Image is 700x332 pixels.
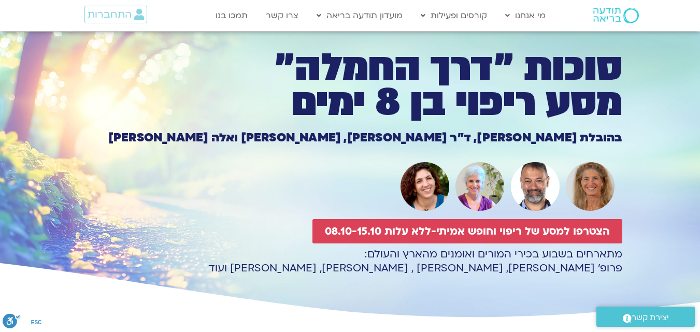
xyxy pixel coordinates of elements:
[596,307,695,327] a: יצירת קשר
[593,8,639,23] img: תודעה בריאה
[84,6,147,23] a: התחברות
[632,311,669,325] span: יצירת קשר
[88,9,132,20] span: התחברות
[261,6,304,25] a: צרו קשר
[325,225,610,237] span: הצטרפו למסע של ריפוי וחופש אמיתי-ללא עלות 08.10-15.10
[78,50,622,121] h1: סוכות ״דרך החמלה״ מסע ריפוי בן 8 ימים
[78,132,622,143] h1: בהובלת [PERSON_NAME], ד״ר [PERSON_NAME], [PERSON_NAME] ואלה [PERSON_NAME]
[210,6,253,25] a: תמכו בנו
[312,219,622,243] a: הצטרפו למסע של ריפוי וחופש אמיתי-ללא עלות 08.10-15.10
[416,6,492,25] a: קורסים ופעילות
[500,6,551,25] a: מי אנחנו
[311,6,408,25] a: מועדון תודעה בריאה
[78,247,622,275] p: מתארחים בשבוע בכירי המורים ואומנים מהארץ והעולם: פרופ׳ [PERSON_NAME], [PERSON_NAME] , [PERSON_NAM...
